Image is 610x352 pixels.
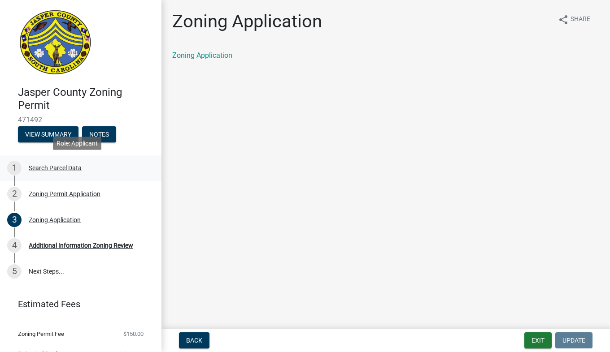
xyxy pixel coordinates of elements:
[555,332,593,348] button: Update
[18,9,93,77] img: Jasper County, South Carolina
[558,14,569,25] i: share
[53,137,101,150] div: Role: Applicant
[7,213,22,227] div: 3
[82,131,116,138] wm-modal-confirm: Notes
[18,331,64,337] span: Zoning Permit Fee
[172,51,232,60] a: Zoning Application
[7,187,22,201] div: 2
[18,86,154,112] h4: Jasper County Zoning Permit
[551,11,597,28] button: shareShare
[172,11,322,32] h1: Zoning Application
[7,295,147,313] a: Estimated Fees
[7,161,22,175] div: 1
[7,238,22,253] div: 4
[29,165,82,171] div: Search Parcel Data
[186,337,202,344] span: Back
[571,14,590,25] span: Share
[18,126,78,142] button: View Summary
[562,337,585,344] span: Update
[123,331,144,337] span: $150.00
[82,126,116,142] button: Notes
[29,242,133,249] div: Additional Information Zoning Review
[18,131,78,138] wm-modal-confirm: Summary
[524,332,552,348] button: Exit
[29,217,81,223] div: Zoning Application
[18,116,144,124] span: 471492
[29,191,100,197] div: Zoning Permit Application
[7,264,22,279] div: 5
[179,332,209,348] button: Back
